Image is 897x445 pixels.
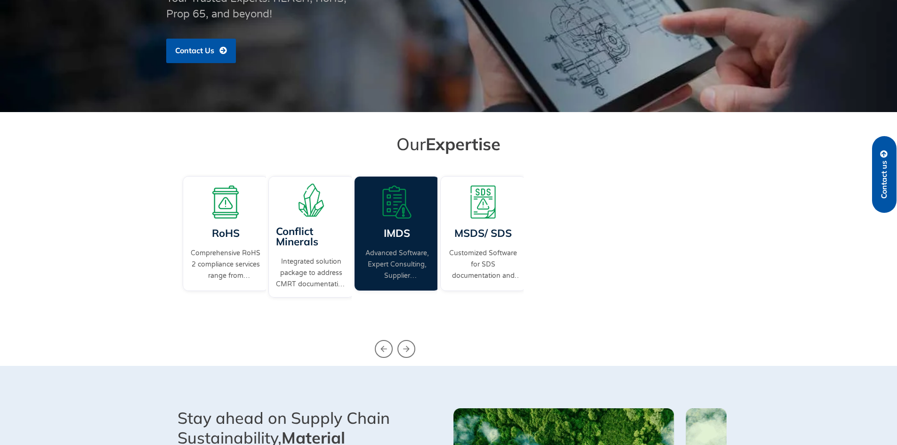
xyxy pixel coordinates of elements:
img: A list board with a warning [380,186,413,218]
a: Advanced Software, Expert Consulting, Supplier Coordination, a complete IMDS solution. [362,248,432,282]
a: IMDS [384,227,410,240]
h2: Our [185,133,712,154]
a: Contact us [872,136,897,213]
a: Contact Us [166,39,236,63]
img: A representation of minerals [295,184,328,217]
a: Comprehensive RoHS 2 compliance services range from Consulting to supplier engagement... [190,248,261,282]
a: Customized Software for SDS documentation and on-demand authoring services [448,248,518,282]
a: Integrated solution package to address CMRT documentation and supplier engagement. [276,256,347,290]
img: A warning board with SDS displaying [467,186,500,218]
span: Expertise [426,133,501,154]
a: RoHS [211,227,239,240]
img: A board with a warning sign [209,186,242,218]
a: Conflict Minerals [276,225,318,248]
a: MSDS/ SDS [454,227,512,240]
span: Contact us [880,161,889,199]
span: Contact Us [175,47,214,55]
